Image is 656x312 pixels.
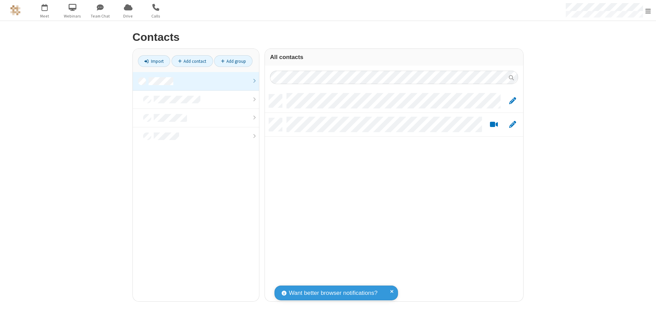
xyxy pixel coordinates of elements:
a: Add group [214,55,253,67]
button: Edit [506,120,519,129]
h2: Contacts [132,31,524,43]
h3: All contacts [270,54,518,60]
span: Webinars [60,13,85,19]
a: Import [138,55,170,67]
span: Team Chat [87,13,113,19]
span: Drive [115,13,141,19]
a: Add contact [172,55,213,67]
span: Calls [143,13,169,19]
div: grid [265,89,523,301]
button: Start a video meeting [487,120,501,129]
span: Want better browser notifications? [289,289,377,298]
span: Meet [32,13,58,19]
button: Edit [506,97,519,105]
img: QA Selenium DO NOT DELETE OR CHANGE [10,5,21,15]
